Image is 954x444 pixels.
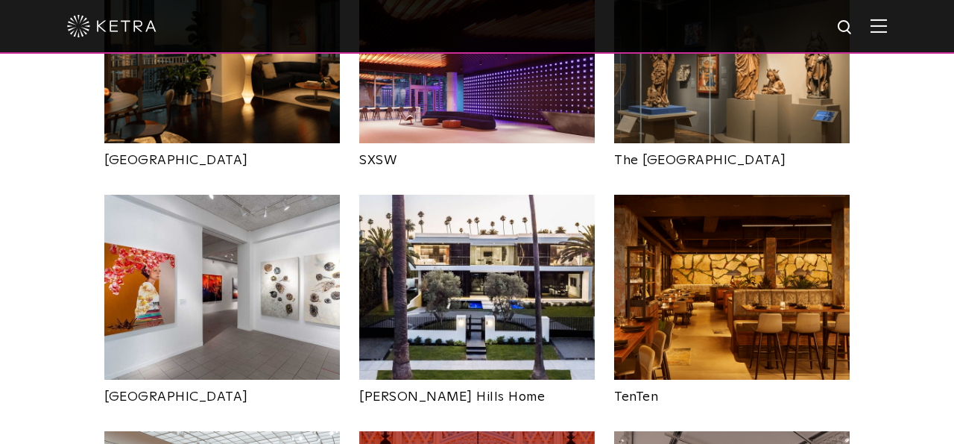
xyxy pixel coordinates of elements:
[871,19,887,33] img: Hamburger%20Nav.svg
[614,143,850,167] a: The [GEOGRAPHIC_DATA]
[359,195,595,380] img: beverly-hills-home-web-14
[359,380,595,404] a: [PERSON_NAME] Hills Home
[104,195,340,380] img: Oceanside Thumbnail photo
[614,380,850,404] a: TenTen
[836,19,855,37] img: search icon
[359,143,595,167] a: SXSW
[67,15,157,37] img: ketra-logo-2019-white
[104,380,340,404] a: [GEOGRAPHIC_DATA]
[104,143,340,167] a: [GEOGRAPHIC_DATA]
[614,195,850,380] img: New-Project-Page-hero-(3x)_0016_full_amber_2000k_1518_w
